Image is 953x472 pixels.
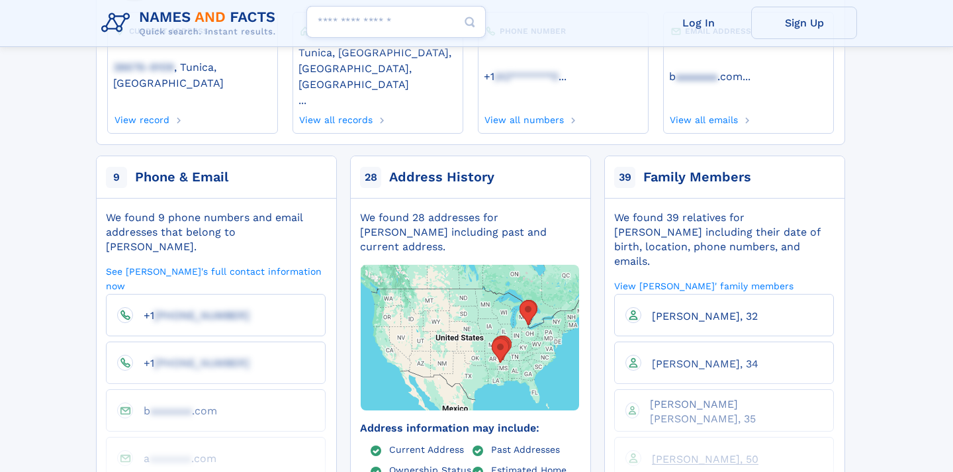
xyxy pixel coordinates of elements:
[133,308,250,321] a: +1[PHONE_NUMBER]
[298,111,373,125] a: View all records
[135,168,228,187] div: Phone & Email
[652,453,758,465] span: [PERSON_NAME], 50
[360,421,580,436] div: Address information may include:
[389,168,494,187] div: Address History
[614,167,635,188] span: 39
[614,279,794,292] a: View [PERSON_NAME]' family members
[614,211,834,269] div: We found 39 relatives for [PERSON_NAME] including their date of birth, location, phone numbers, a...
[298,94,457,107] a: ...
[360,211,580,254] div: We found 28 addresses for [PERSON_NAME] including past and current address.
[360,167,381,188] span: 28
[298,45,449,59] a: Tunica, [GEOGRAPHIC_DATA]
[113,60,272,89] a: 38676-9109, Tunica, [GEOGRAPHIC_DATA]
[133,451,216,464] a: aaaaaaaa.com
[751,7,857,39] a: Sign Up
[106,265,326,292] a: See [PERSON_NAME]'s full contact information now
[96,5,287,41] img: Logo Names and Facts
[298,38,457,111] div: ,
[306,6,486,38] input: search input
[106,167,127,188] span: 9
[643,168,751,187] div: Family Members
[150,404,192,417] span: aaaaaaa
[133,356,250,369] a: +1[PHONE_NUMBER]
[641,309,758,322] a: [PERSON_NAME], 32
[639,397,823,424] a: [PERSON_NAME] [PERSON_NAME], 35
[652,310,758,322] span: [PERSON_NAME], 32
[669,111,739,125] a: View all emails
[389,444,464,454] a: Current Address
[669,69,743,83] a: baaaaaaa.com
[641,452,758,465] a: [PERSON_NAME], 50
[106,211,326,254] div: We found 9 phone numbers and email addresses that belong to [PERSON_NAME].
[484,111,565,125] a: View all numbers
[154,309,250,322] span: [PHONE_NUMBER]
[133,404,217,416] a: baaaaaaa.com
[154,357,250,369] span: [PHONE_NUMBER]
[113,61,174,73] span: 38676-9109
[298,61,457,91] a: [GEOGRAPHIC_DATA], [GEOGRAPHIC_DATA]
[676,70,717,83] span: aaaaaaa
[645,7,751,39] a: Log In
[150,452,191,465] span: aaaaaaa
[113,111,169,125] a: View record
[491,444,560,454] a: Past Addresses
[669,70,828,83] a: ...
[454,6,486,38] button: Search Button
[484,70,643,83] a: ...
[650,398,756,425] span: [PERSON_NAME] [PERSON_NAME], 35
[641,357,758,369] a: [PERSON_NAME], 34
[652,357,758,370] span: [PERSON_NAME], 34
